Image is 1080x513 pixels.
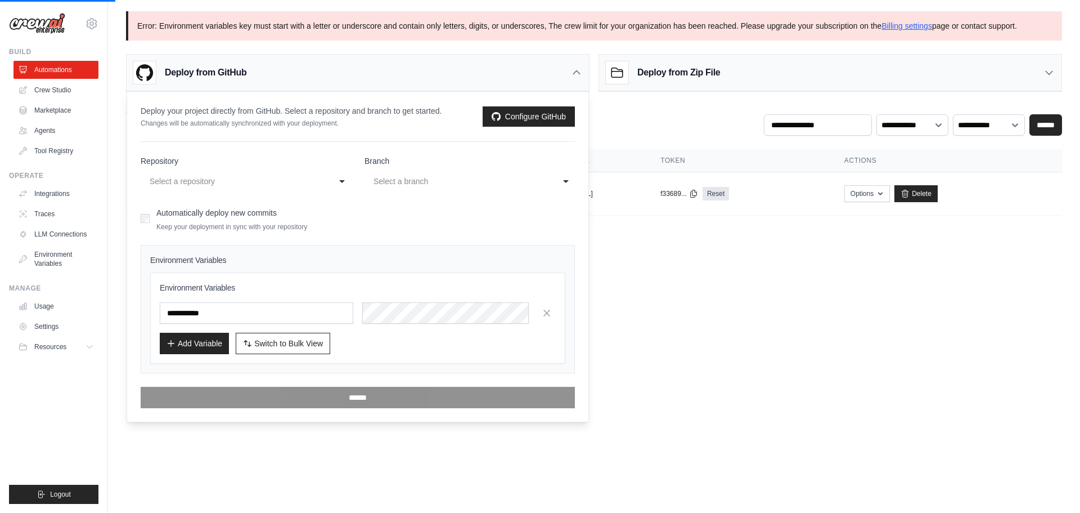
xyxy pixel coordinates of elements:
a: Reset [703,187,729,200]
th: URL [562,149,647,172]
a: Configure GitHub [483,106,575,127]
div: Manage [9,284,98,293]
a: Automations [13,61,98,79]
a: Traces [13,205,98,223]
p: Deploy your project directly from GitHub. Select a repository and branch to get started. [141,105,442,117]
a: Usage [13,297,98,315]
label: Repository [141,155,351,167]
a: Delete [894,185,938,202]
span: Resources [34,342,66,351]
th: Actions [831,149,1062,172]
h3: Deploy from Zip File [637,66,720,79]
h2: Automations Live [126,101,376,117]
h3: Environment Variables [160,282,556,293]
a: Agents [13,122,98,140]
img: GitHub Logo [133,61,156,84]
button: f33689... [660,189,698,198]
h4: Environment Variables [150,255,565,266]
div: Build [9,47,98,56]
label: Branch [364,155,575,167]
a: Tool Registry [13,142,98,160]
a: Marketplace [13,101,98,119]
p: Keep your deployment in sync with your repository [156,222,307,231]
a: Crew Studio [13,81,98,99]
a: LLM Connections [13,225,98,243]
span: Switch to Bulk View [254,338,323,349]
button: Switch to Bulk View [236,333,330,354]
p: Manage and monitor your active crew automations from this dashboard. [126,117,376,128]
p: Error: Environment variables key must start with a letter or underscore and contain only letters,... [126,11,1062,41]
label: Automatically deploy new commits [156,208,277,217]
th: Crew [126,149,457,172]
div: Select a branch [373,175,543,188]
a: Environment Variables [13,246,98,273]
button: Add Variable [160,333,229,354]
a: Integrations [13,185,98,203]
div: Operate [9,171,98,180]
div: Select a repository [150,175,319,188]
h3: Deploy from GitHub [165,66,246,79]
a: Billing settings [881,21,932,30]
p: Changes will be automatically synchronized with your deployment. [141,119,442,128]
img: Logo [9,13,65,34]
button: Resources [13,338,98,356]
th: Token [647,149,831,172]
button: Options [844,185,890,202]
button: Logout [9,485,98,504]
span: Logout [50,490,71,499]
a: Settings [13,318,98,336]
